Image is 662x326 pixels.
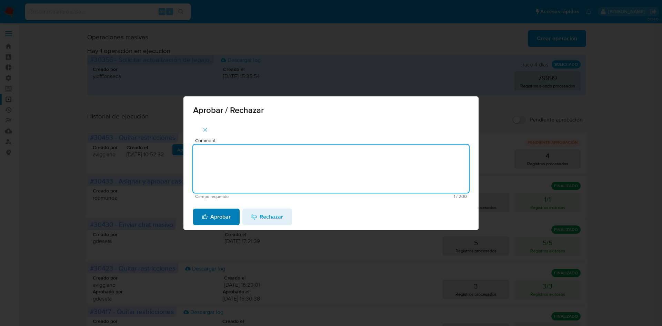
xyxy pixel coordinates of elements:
[202,209,231,224] span: Aprobar
[195,138,471,143] span: Comment
[331,194,467,199] span: Máximo 200 caracteres
[195,194,331,199] span: Campo requerido
[242,209,292,225] button: Rechazar
[193,106,469,114] span: Aprobar / Rechazar
[251,209,283,224] span: Rechazar
[193,209,240,225] button: Aprobar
